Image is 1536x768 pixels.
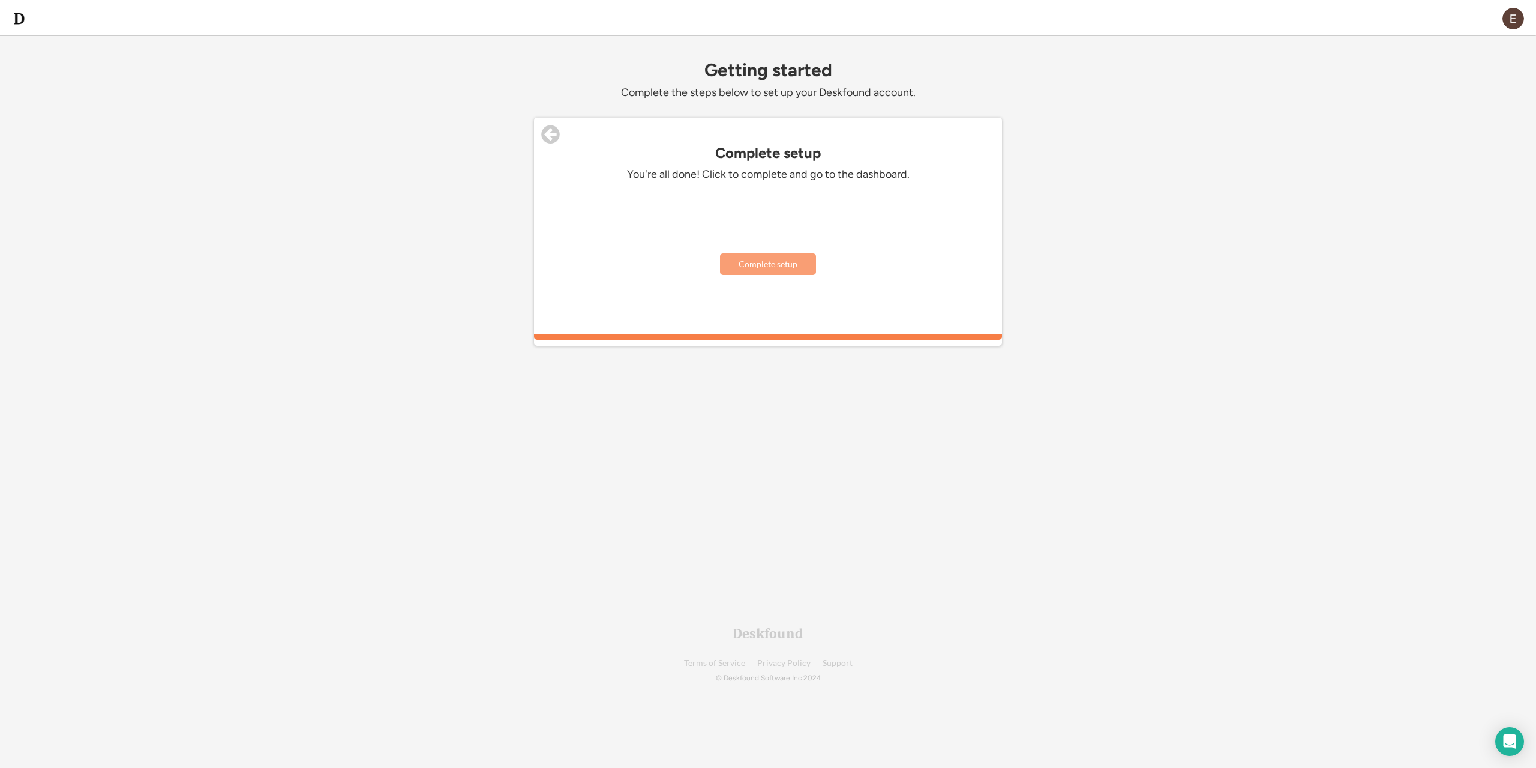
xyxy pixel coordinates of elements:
[823,659,853,668] a: Support
[588,168,948,181] div: You're all done! Click to complete and go to the dashboard.
[536,334,1000,340] div: 100%
[534,145,1002,162] div: Complete setup
[684,659,745,668] a: Terms of Service
[757,659,811,668] a: Privacy Policy
[1495,727,1524,756] div: Open Intercom Messenger
[733,626,803,641] div: Deskfound
[720,253,816,275] button: Complete setup
[1502,8,1524,29] img: ACg8ocJh-lQYhoOeDst_TMKWbHeM_eCNTDKtW2eBKe0eA7Ko2QFhCQ0=s96-c
[534,86,1002,100] div: Complete the steps below to set up your Deskfound account.
[534,60,1002,80] div: Getting started
[12,11,26,26] img: d-whitebg.png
